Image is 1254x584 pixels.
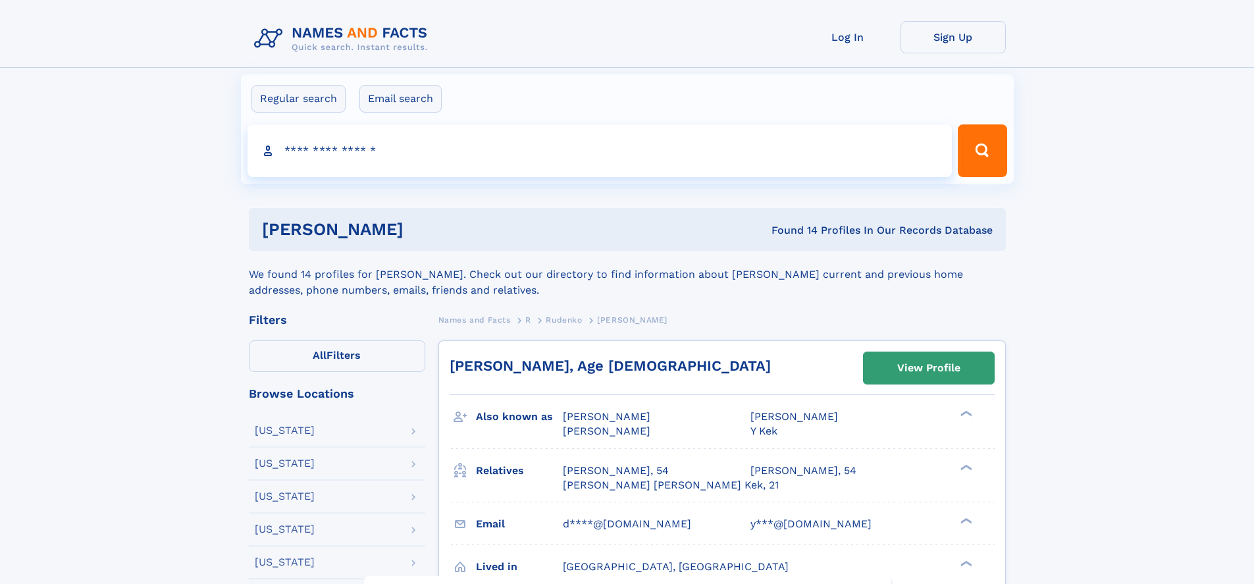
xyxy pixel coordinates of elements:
[255,458,315,469] div: [US_STATE]
[587,223,993,238] div: Found 14 Profiles In Our Records Database
[958,124,1006,177] button: Search Button
[795,21,901,53] a: Log In
[546,315,582,325] span: Rudenko
[563,560,789,573] span: [GEOGRAPHIC_DATA], [GEOGRAPHIC_DATA]
[525,311,531,328] a: R
[248,124,953,177] input: search input
[255,557,315,568] div: [US_STATE]
[957,463,973,471] div: ❯
[249,340,425,372] label: Filters
[313,349,327,361] span: All
[438,311,511,328] a: Names and Facts
[546,311,582,328] a: Rudenko
[255,491,315,502] div: [US_STATE]
[251,85,346,113] label: Regular search
[897,353,960,383] div: View Profile
[476,556,563,578] h3: Lived in
[563,410,650,423] span: [PERSON_NAME]
[957,516,973,525] div: ❯
[359,85,442,113] label: Email search
[750,464,856,478] a: [PERSON_NAME], 54
[750,518,872,530] span: y***@[DOMAIN_NAME]
[255,425,315,436] div: [US_STATE]
[249,21,438,57] img: Logo Names and Facts
[249,314,425,326] div: Filters
[957,559,973,568] div: ❯
[249,251,1006,298] div: We found 14 profiles for [PERSON_NAME]. Check out our directory to find information about [PERSON...
[476,460,563,482] h3: Relatives
[476,406,563,428] h3: Also known as
[597,315,667,325] span: [PERSON_NAME]
[563,478,779,492] a: [PERSON_NAME] [PERSON_NAME] Kek, 21
[864,352,994,384] a: View Profile
[525,315,531,325] span: R
[262,221,588,238] h1: [PERSON_NAME]
[563,425,650,437] span: [PERSON_NAME]
[255,524,315,535] div: [US_STATE]
[957,410,973,418] div: ❯
[450,358,771,374] a: [PERSON_NAME], Age [DEMOGRAPHIC_DATA]
[563,464,669,478] a: [PERSON_NAME], 54
[476,513,563,535] h3: Email
[750,425,777,437] span: Y Kek
[249,388,425,400] div: Browse Locations
[901,21,1006,53] a: Sign Up
[750,410,838,423] span: [PERSON_NAME]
